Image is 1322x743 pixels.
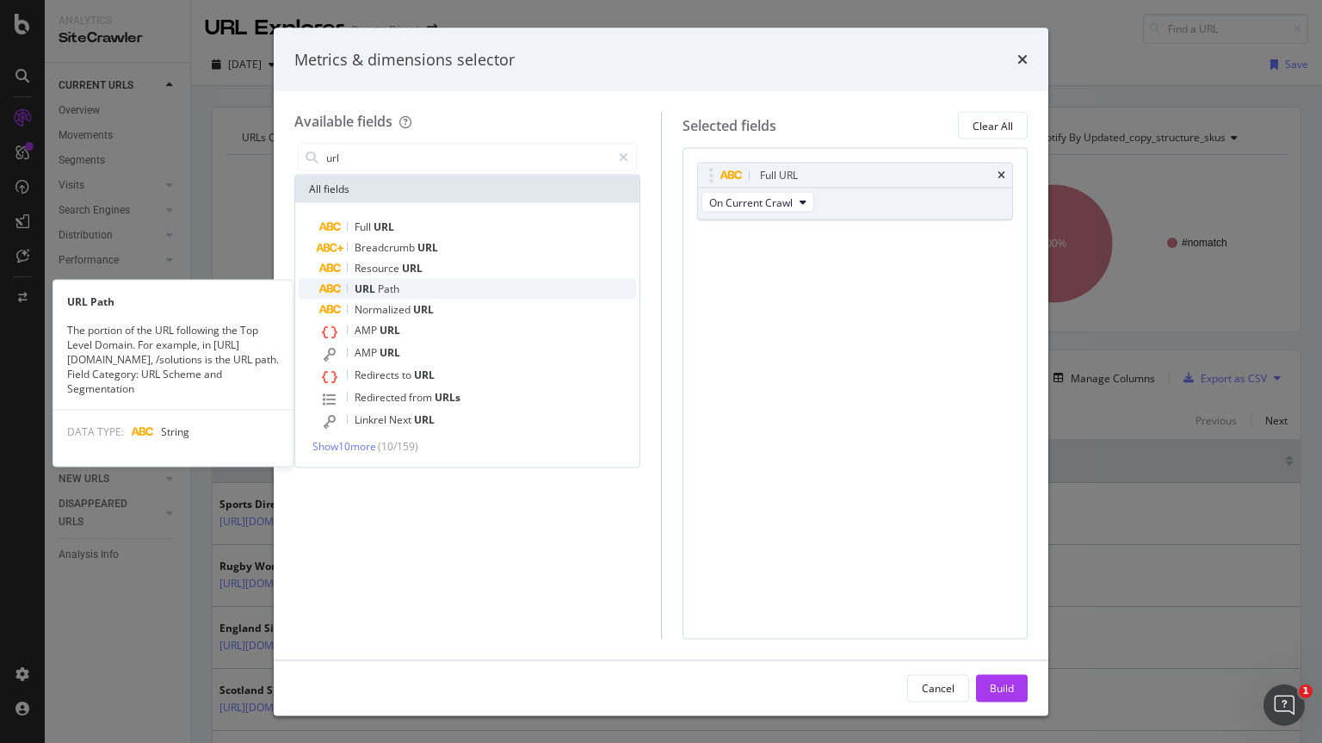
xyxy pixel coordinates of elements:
[414,412,435,427] span: URL
[413,302,434,317] span: URL
[1299,684,1313,698] span: 1
[355,390,409,405] span: Redirected
[922,680,954,695] div: Cancel
[697,163,1014,220] div: Full URLtimesOn Current Crawl
[53,294,293,308] div: URL Path
[355,282,378,296] span: URL
[294,48,515,71] div: Metrics & dimensions selector
[435,390,460,405] span: URLs
[295,176,639,203] div: All fields
[998,170,1005,181] div: times
[355,345,380,360] span: AMP
[402,368,414,382] span: to
[709,195,793,209] span: On Current Crawl
[958,112,1028,139] button: Clear All
[760,167,798,184] div: Full URL
[380,323,400,337] span: URL
[402,261,423,276] span: URL
[355,302,413,317] span: Normalized
[312,439,376,454] span: Show 10 more
[294,112,392,131] div: Available fields
[378,282,399,296] span: Path
[976,674,1028,702] button: Build
[374,220,394,234] span: URL
[409,390,435,405] span: from
[355,323,380,337] span: AMP
[355,220,374,234] span: Full
[380,345,400,360] span: URL
[701,192,814,213] button: On Current Crawl
[324,145,611,170] input: Search by field name
[907,674,969,702] button: Cancel
[990,680,1014,695] div: Build
[355,368,402,382] span: Redirects
[417,240,438,255] span: URL
[1263,684,1305,726] iframe: Intercom live chat
[683,115,776,135] div: Selected fields
[378,439,418,454] span: ( 10 / 159 )
[1017,48,1028,71] div: times
[355,412,389,427] span: Linkrel
[53,322,293,396] div: The portion of the URL following the Top Level Domain. For example, in [URL][DOMAIN_NAME], /solut...
[355,240,417,255] span: Breadcrumb
[274,28,1048,715] div: modal
[973,118,1013,133] div: Clear All
[414,368,435,382] span: URL
[355,261,402,276] span: Resource
[389,412,414,427] span: Next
